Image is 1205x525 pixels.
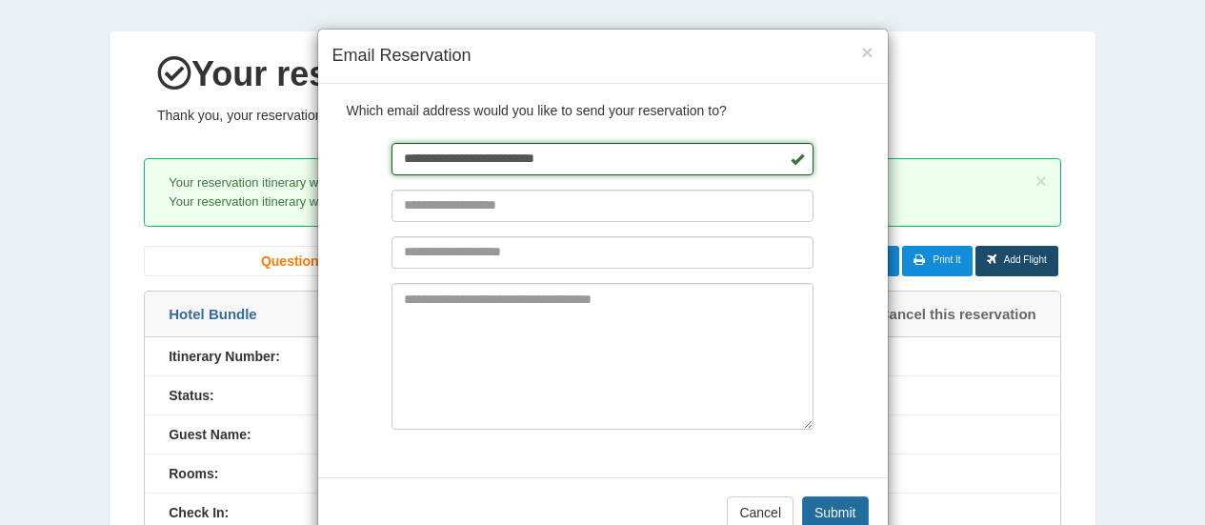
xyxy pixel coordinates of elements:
[347,103,859,118] p: Which email address would you like to send your reservation to?
[861,42,873,62] button: ×
[43,13,82,30] span: Help
[332,44,874,69] h4: Email Reservation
